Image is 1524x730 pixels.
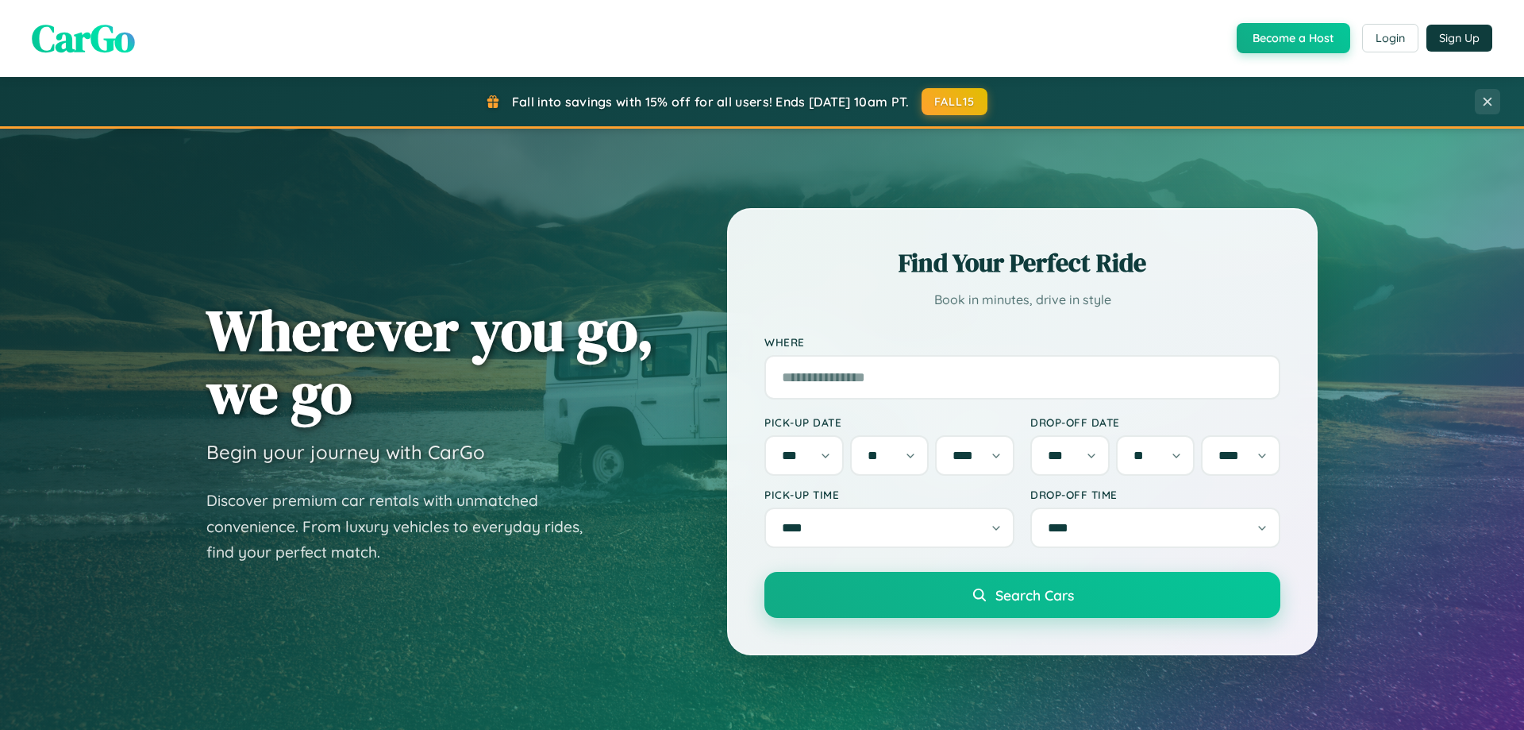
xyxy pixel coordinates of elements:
button: Search Cars [764,572,1280,618]
span: Search Cars [995,586,1074,604]
button: Become a Host [1237,23,1350,53]
label: Drop-off Date [1030,415,1280,429]
h1: Wherever you go, we go [206,299,654,424]
button: Sign Up [1426,25,1492,52]
span: Fall into savings with 15% off for all users! Ends [DATE] 10am PT. [512,94,910,110]
h2: Find Your Perfect Ride [764,245,1280,280]
p: Discover premium car rentals with unmatched convenience. From luxury vehicles to everyday rides, ... [206,488,603,566]
label: Pick-up Date [764,415,1014,429]
label: Pick-up Time [764,488,1014,501]
button: Login [1362,24,1418,52]
h3: Begin your journey with CarGo [206,440,485,464]
button: FALL15 [922,88,988,115]
label: Where [764,335,1280,349]
label: Drop-off Time [1030,488,1280,501]
span: CarGo [32,12,135,64]
p: Book in minutes, drive in style [764,288,1280,311]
